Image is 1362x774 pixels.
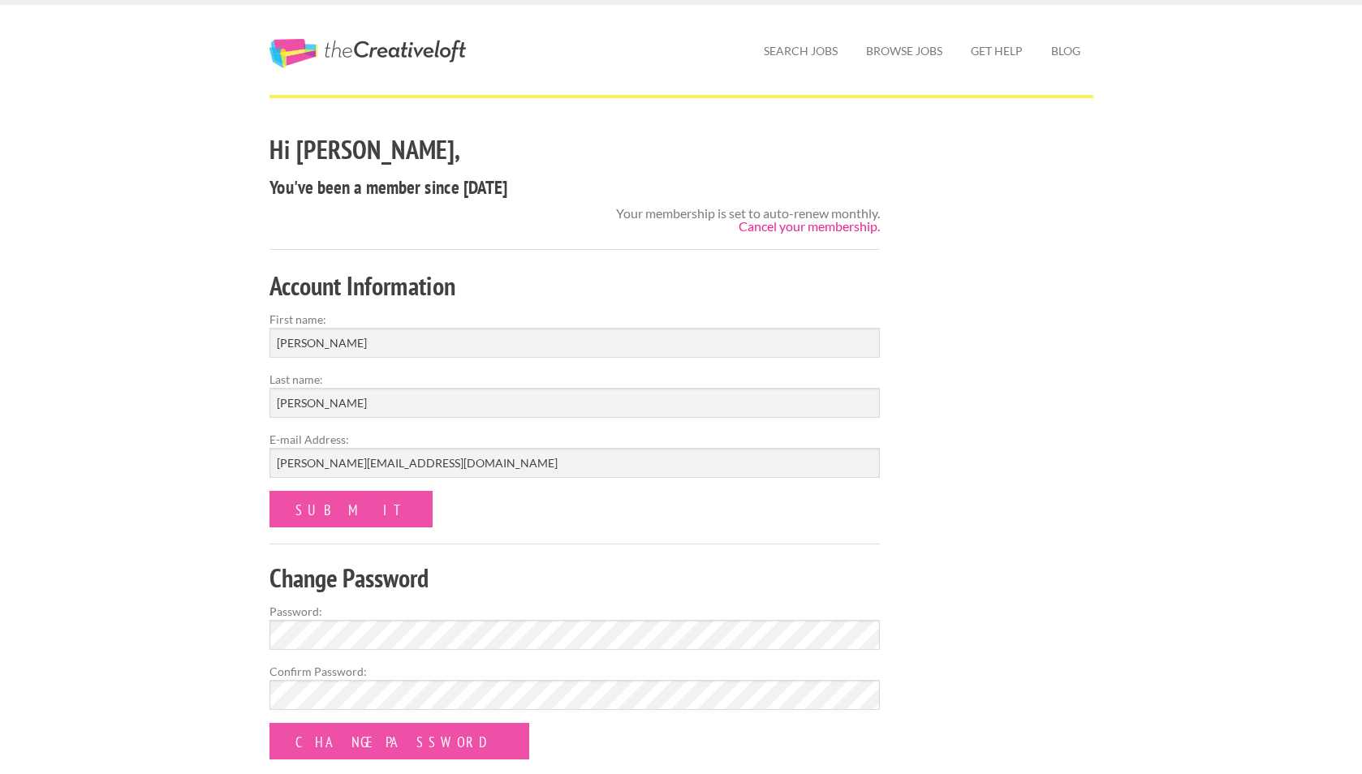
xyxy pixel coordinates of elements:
h2: Hi [PERSON_NAME], [269,131,881,168]
label: Password: [269,603,881,620]
label: Last name: [269,371,881,388]
a: Search Jobs [751,32,851,70]
label: E-mail Address: [269,431,881,448]
a: The Creative Loft [269,39,466,68]
label: Confirm Password: [269,663,881,680]
label: First name: [269,311,881,328]
div: Your membership is set to auto-renew monthly. [616,207,880,233]
h2: Change Password [269,560,881,596]
a: Blog [1038,32,1093,70]
a: Cancel your membership. [739,218,880,234]
input: Change Password [269,723,529,759]
a: Get Help [958,32,1036,70]
a: Browse Jobs [853,32,955,70]
h2: Account Information [269,268,881,304]
input: Submit [269,491,433,527]
h4: You've been a member since [DATE] [269,174,881,200]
